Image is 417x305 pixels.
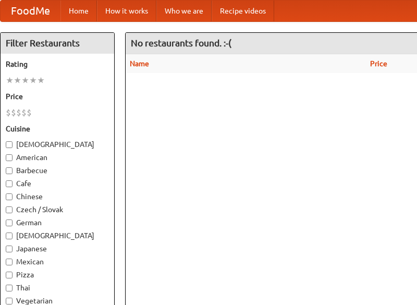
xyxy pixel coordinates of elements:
li: $ [6,107,11,118]
input: Barbecue [6,167,13,174]
li: ★ [37,75,45,86]
input: Cafe [6,180,13,187]
a: Price [370,59,387,68]
li: ★ [29,75,37,86]
li: $ [27,107,32,118]
input: Chinese [6,193,13,200]
input: American [6,154,13,161]
label: Pizza [6,270,109,280]
label: Czech / Slovak [6,204,109,215]
li: ★ [21,75,29,86]
li: $ [11,107,16,118]
input: German [6,219,13,226]
input: Pizza [6,272,13,278]
label: Mexican [6,257,109,267]
a: How it works [97,1,156,21]
input: [DEMOGRAPHIC_DATA] [6,141,13,148]
h5: Price [6,91,109,102]
input: Thai [6,285,13,291]
li: $ [16,107,21,118]
li: ★ [14,75,21,86]
label: Chinese [6,191,109,202]
h5: Rating [6,59,109,69]
input: Vegetarian [6,298,13,304]
a: Name [130,59,149,68]
a: Recipe videos [212,1,274,21]
label: [DEMOGRAPHIC_DATA] [6,230,109,241]
a: FoodMe [1,1,60,21]
a: Home [60,1,97,21]
a: Who we are [156,1,212,21]
label: German [6,217,109,228]
input: [DEMOGRAPHIC_DATA] [6,233,13,239]
h4: Filter Restaurants [1,33,114,54]
label: Thai [6,283,109,293]
input: Japanese [6,246,13,252]
h5: Cuisine [6,124,109,134]
input: Czech / Slovak [6,206,13,213]
label: American [6,152,109,163]
input: Mexican [6,259,13,265]
label: Cafe [6,178,109,189]
li: $ [21,107,27,118]
ng-pluralize: No restaurants found. :-( [131,38,231,48]
li: ★ [6,75,14,86]
label: Barbecue [6,165,109,176]
label: [DEMOGRAPHIC_DATA] [6,139,109,150]
label: Japanese [6,243,109,254]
